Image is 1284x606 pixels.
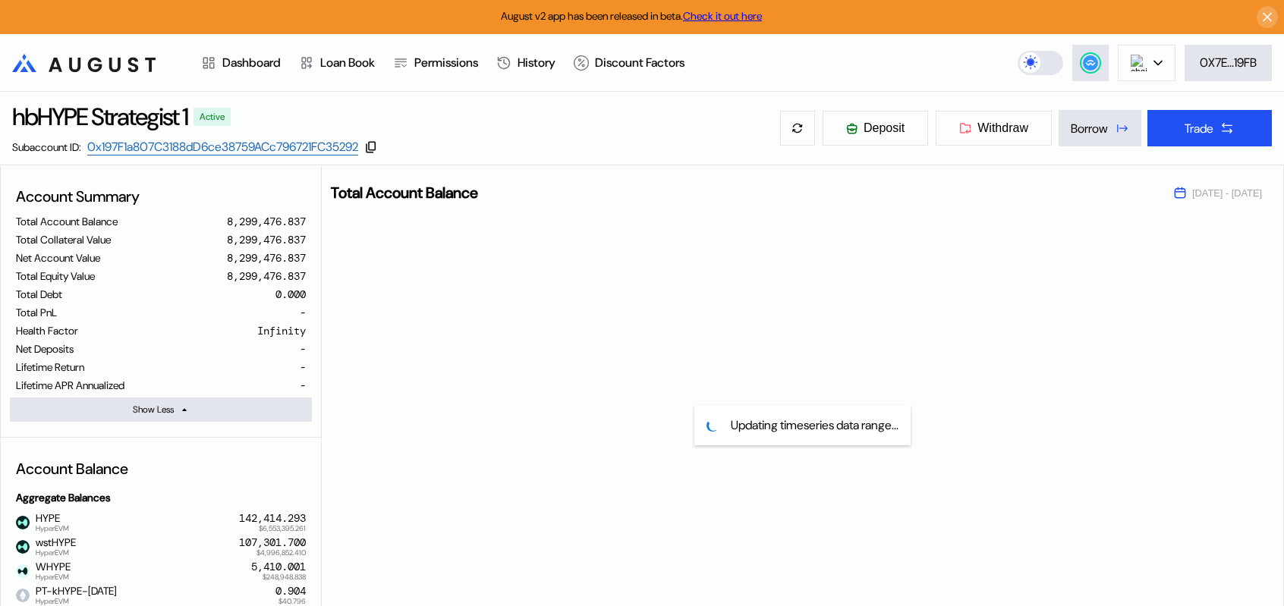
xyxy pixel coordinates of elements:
[16,589,30,602] img: empty-token.png
[16,269,95,283] div: Total Equity Value
[290,35,384,91] a: Loan Book
[36,525,69,532] span: HyperEVM
[36,549,76,557] span: HyperEVM
[16,233,111,246] div: Total Collateral Value
[1118,45,1175,81] button: chain logo
[935,110,1053,146] button: Withdraw
[300,360,306,374] div: -
[16,564,30,578] img: _UP3jBsi_400x400.jpg
[320,55,375,71] div: Loan Book
[518,55,555,71] div: History
[16,215,118,228] div: Total Account Balance
[30,536,76,556] span: wstHYPE
[16,324,78,338] div: Health Factor
[864,121,905,135] span: Deposit
[16,251,100,265] div: Net Account Value
[30,560,71,580] span: WHYPE
[259,525,306,532] span: $6,553,395.261
[30,585,117,604] span: PT-kHYPE-[DATE]
[12,101,187,133] div: hbHYPE Strategist 1
[36,598,117,605] span: HyperEVM
[384,35,487,91] a: Permissions
[16,287,62,301] div: Total Debt
[10,181,312,212] div: Account Summary
[1071,121,1108,137] div: Borrow
[565,35,694,91] a: Discount Factors
[36,573,71,581] span: HyperEVM
[279,598,306,605] span: $40.796
[10,397,312,422] button: Show Less
[300,306,306,319] div: -
[16,306,57,319] div: Total PnL
[200,111,225,122] div: Active
[30,512,69,532] span: HYPE
[192,35,290,91] a: Dashboard
[1131,55,1147,71] img: chain logo
[1059,110,1141,146] button: Borrow
[24,522,32,529] img: hyperevm-CUbfO1az.svg
[133,403,174,416] div: Show Less
[822,110,929,146] button: Deposit
[595,55,684,71] div: Discount Factors
[24,595,32,602] img: hyperevm-CUbfO1az.svg
[239,512,306,525] div: 142,414.293
[331,185,1150,200] h2: Total Account Balance
[227,269,306,283] div: 8,299,476.837
[1147,110,1272,146] button: Trade
[1185,45,1272,81] button: 0X7E...19FB
[16,342,74,356] div: Net Deposits
[257,324,306,338] div: Infinity
[10,453,312,485] div: Account Balance
[16,540,30,554] img: hyperliquid.png
[1185,121,1213,137] div: Trade
[24,546,32,554] img: hyperevm-CUbfO1az.svg
[977,121,1028,135] span: Withdraw
[239,536,306,549] div: 107,301.700
[300,342,306,356] div: -
[683,9,762,23] a: Check it out here
[501,9,762,23] span: August v2 app has been released in beta.
[414,55,478,71] div: Permissions
[12,140,81,154] div: Subaccount ID:
[16,360,84,374] div: Lifetime Return
[300,378,306,392] div: -
[222,55,281,71] div: Dashboard
[707,419,719,432] img: pending
[263,573,306,581] span: $248,948.838
[487,35,565,91] a: History
[227,251,306,265] div: 8,299,476.837
[731,417,898,433] span: Updating timeseries data range...
[87,139,358,155] a: 0x197F1a807C3188dD6ce38759ACc796721FC35292
[251,560,306,573] div: 5,410.001
[227,215,306,228] div: 8,299,476.837
[256,549,306,557] span: $4,996,852.410
[227,233,306,246] div: 8,299,476.837
[275,287,306,301] div: 0.000
[10,485,312,510] div: Aggregate Balances
[16,378,124,392] div: Lifetime APR Annualized
[16,516,30,529] img: hyperliquid.jpg
[275,585,306,598] div: 0.904
[1200,55,1257,71] div: 0X7E...19FB
[24,570,32,578] img: hyperevm-CUbfO1az.svg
